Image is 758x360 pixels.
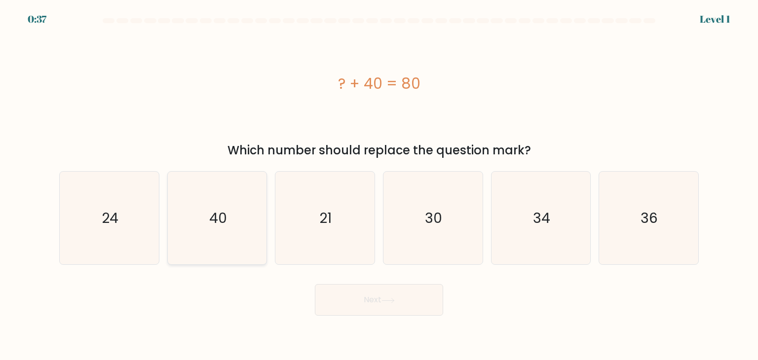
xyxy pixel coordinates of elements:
[102,208,118,228] text: 24
[700,12,730,27] div: Level 1
[65,142,693,159] div: Which number should replace the question mark?
[59,72,699,95] div: ? + 40 = 80
[533,208,550,228] text: 34
[320,208,332,228] text: 21
[209,208,227,228] text: 40
[641,208,658,228] text: 36
[425,208,443,228] text: 30
[28,12,46,27] div: 0:37
[315,284,443,316] button: Next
